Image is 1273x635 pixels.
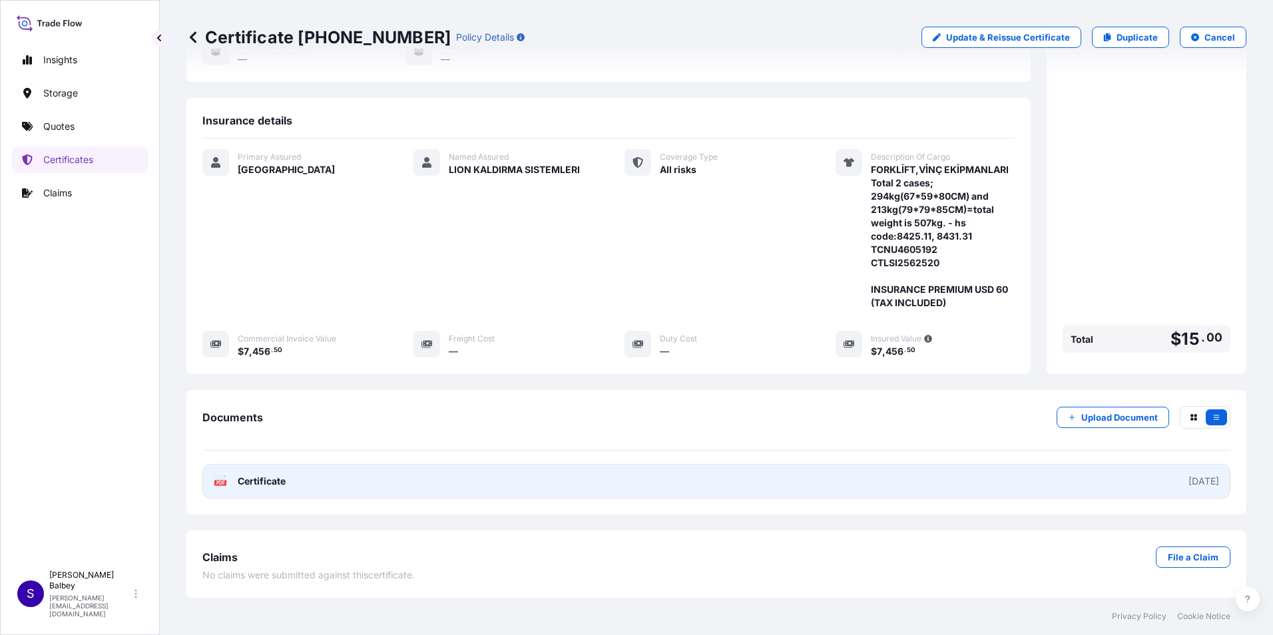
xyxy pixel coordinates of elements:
p: [PERSON_NAME] Balbey [49,570,132,591]
span: 7 [877,347,882,356]
span: Commercial Invoice Value [238,333,336,344]
a: Insights [11,47,148,73]
span: Insured Value [871,333,921,344]
a: File a Claim [1156,546,1230,568]
p: Duplicate [1117,31,1158,44]
span: . [904,348,906,353]
a: Storage [11,80,148,106]
span: Primary Assured [238,152,301,162]
span: 50 [274,348,282,353]
span: 15 [1181,331,1199,347]
a: Cookie Notice [1177,611,1230,622]
p: Update & Reissue Certificate [946,31,1070,44]
p: Quotes [43,120,75,133]
div: [DATE] [1188,475,1219,488]
text: PDF [216,481,225,485]
span: . [1201,333,1205,341]
a: Claims [11,180,148,206]
span: No claims were submitted against this certificate . [202,568,415,582]
p: Storage [43,87,78,100]
span: Coverage Type [660,152,718,162]
span: Insurance details [202,114,292,127]
span: All risks [660,163,696,176]
span: 456 [252,347,270,356]
p: Cancel [1204,31,1235,44]
p: Certificate [PHONE_NUMBER] [186,27,451,48]
span: Freight Cost [449,333,495,344]
span: — [449,345,458,358]
p: Certificates [43,153,93,166]
span: 50 [907,348,915,353]
span: $ [238,347,244,356]
span: Duty Cost [660,333,697,344]
p: Insights [43,53,77,67]
span: Claims [202,550,238,564]
span: LION KALDIRMA SISTEMLERI [449,163,580,176]
span: FORKLİFT,VİNÇ EKİPMANLARI Total 2 cases; 294kg(67*59*80CM) and 213kg(79*79*85CM)=total weight is ... [871,163,1015,310]
span: 00 [1206,333,1222,341]
a: Privacy Policy [1112,611,1166,622]
a: Update & Reissue Certificate [921,27,1081,48]
a: PDFCertificate[DATE] [202,464,1230,499]
p: Upload Document [1081,411,1158,424]
span: 456 [886,347,903,356]
span: 7 [244,347,249,356]
a: Certificates [11,146,148,173]
p: [PERSON_NAME][EMAIL_ADDRESS][DOMAIN_NAME] [49,594,132,618]
span: Total [1071,333,1093,346]
a: Duplicate [1092,27,1169,48]
button: Upload Document [1057,407,1169,428]
span: [GEOGRAPHIC_DATA] [238,163,335,176]
span: S [27,587,35,600]
p: Policy Details [456,31,514,44]
a: Quotes [11,113,148,140]
button: Cancel [1180,27,1246,48]
span: Documents [202,411,263,424]
span: , [882,347,886,356]
span: $ [871,347,877,356]
span: $ [1170,331,1181,347]
span: — [660,345,669,358]
p: Claims [43,186,72,200]
span: Description Of Cargo [871,152,950,162]
span: Named Assured [449,152,509,162]
p: File a Claim [1168,550,1218,564]
span: . [271,348,273,353]
span: Certificate [238,475,286,488]
span: , [249,347,252,356]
